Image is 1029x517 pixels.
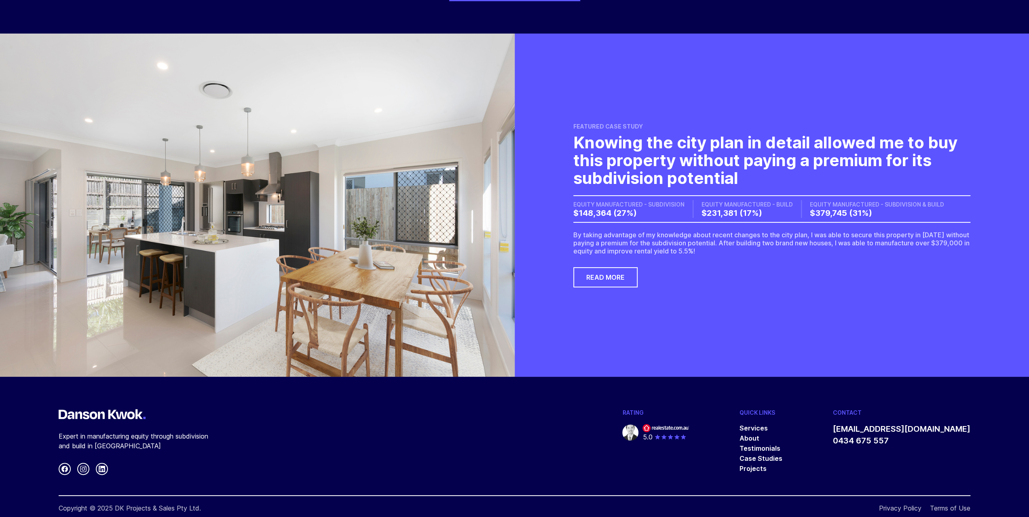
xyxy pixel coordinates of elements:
a: Testimonials [740,444,780,452]
span: Featured case study [573,123,643,130]
a: Projects [740,464,767,473]
a: Danson Kwok real estate dot com dot au logo 5.0 [622,424,689,441]
span: $148,364 (27%) [573,208,637,218]
p: Expert in manufacturing equity through subdivision and build in [GEOGRAPHIC_DATA] [59,431,220,451]
a: 0434 675 557 [833,436,889,445]
span: $231,381 (17%) [701,208,762,218]
a: Read More [573,267,638,287]
div: Rating [622,409,643,416]
a: [EMAIL_ADDRESS][DOMAIN_NAME] [833,424,970,434]
div: Quick Links [740,409,775,416]
img: logo-horizontal-white.a1ec4fe.svg [59,409,146,419]
img: real estate dot com dot au logo [642,424,689,432]
a: About [740,434,759,442]
span: EQUITY MANUFACTURED - BUILD [701,201,793,208]
span: EQUITY MANUFACTURED - SUBDIVISION [573,201,685,208]
a: Case Studies [740,454,782,462]
a: Terms of Use [930,504,970,512]
span: $379,745 (31%) [810,208,872,218]
h2: Knowing the city plan in detail allowed me to buy this property without paying a premium for its ... [573,134,971,187]
div: 5.0 [642,433,687,441]
img: Danson Kwok [622,424,638,441]
a: Privacy Policy [879,504,921,512]
p: By taking advantage of my knowledge about recent changes to the city plan, I was able to secure t... [573,231,971,255]
div: Contact [833,409,862,416]
a: Services [740,424,768,432]
div: Copyright © 2025 DK Projects & Sales Pty Ltd. [59,504,201,512]
span: EQUITY MANUFACTURED - SUBDIVISION & BUILD [810,201,944,208]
